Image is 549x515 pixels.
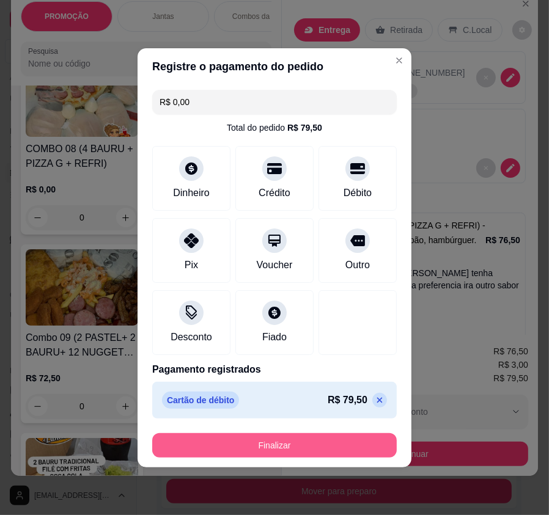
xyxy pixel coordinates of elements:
button: Finalizar [152,433,397,458]
div: Dinheiro [173,186,210,200]
div: Pix [185,258,198,272]
div: Voucher [257,258,293,272]
div: Fiado [262,330,287,345]
div: Outro [345,258,370,272]
input: Ex.: hambúrguer de cordeiro [160,90,389,114]
button: Close [389,51,409,70]
header: Registre o pagamento do pedido [138,48,411,85]
div: Total do pedido [227,122,322,134]
p: Pagamento registrados [152,362,397,377]
div: Crédito [259,186,290,200]
div: R$ 79,50 [287,122,322,134]
div: Débito [344,186,372,200]
p: R$ 79,50 [328,393,367,407]
p: Cartão de débito [162,392,239,409]
div: Desconto [171,330,212,345]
